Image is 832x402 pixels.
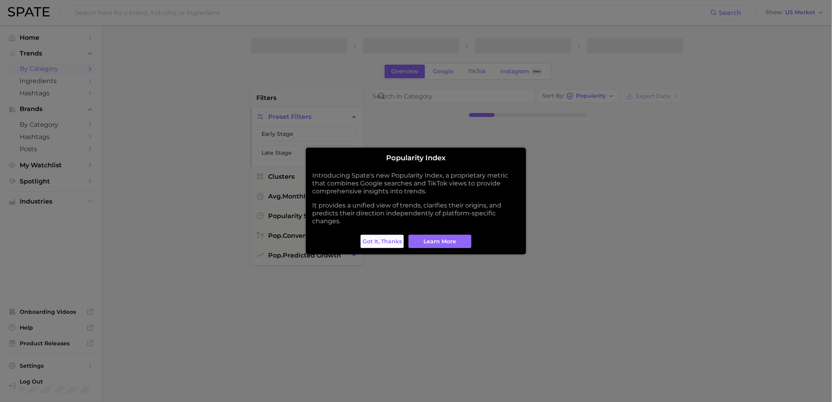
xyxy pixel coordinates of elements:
[312,172,520,195] p: Introducing Spate's new Popularity Index, a proprietary metric that combines Google searches and ...
[409,235,471,248] a: Learn More
[361,235,404,248] button: Got it, thanks
[312,202,520,225] p: It provides a unified view of trends, clarifies their origins, and predicts their direction indep...
[363,238,402,245] span: Got it, thanks
[424,238,456,245] span: Learn More
[312,154,520,163] h2: Popularity Index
